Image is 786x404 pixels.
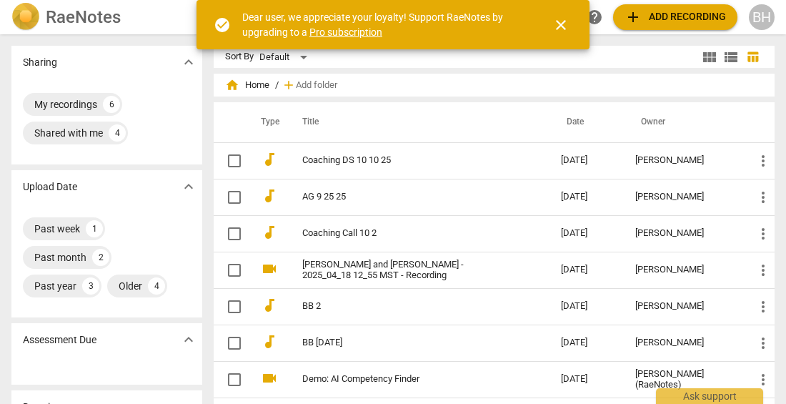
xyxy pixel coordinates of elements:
span: more_vert [755,262,772,279]
div: 2 [92,249,109,266]
th: Date [549,102,624,142]
span: more_vert [755,225,772,242]
span: more_vert [755,189,772,206]
div: [PERSON_NAME] [635,228,732,239]
span: view_list [722,49,740,66]
button: Table view [742,46,763,68]
span: expand_more [180,54,197,71]
td: [DATE] [549,325,624,361]
a: LogoRaeNotes [11,3,199,31]
td: [DATE] [549,215,624,252]
a: Help [582,4,607,30]
span: more_vert [755,335,772,352]
a: BB 2 [302,301,509,312]
div: 6 [103,96,120,113]
div: [PERSON_NAME] [635,265,732,275]
td: [DATE] [549,142,624,179]
span: more_vert [755,152,772,169]
span: home [225,78,239,92]
span: videocam [261,370,278,387]
a: Coaching Call 10 2 [302,228,509,239]
div: [PERSON_NAME] (RaeNotes) [635,369,732,390]
span: view_module [701,49,718,66]
button: Upload [613,4,737,30]
td: [DATE] [549,361,624,398]
span: Add folder [296,80,337,91]
span: videocam [261,260,278,277]
span: audiotrack [261,151,278,168]
td: [DATE] [549,252,624,288]
span: add [282,78,296,92]
img: Logo [11,3,40,31]
h2: RaeNotes [46,7,121,27]
p: Sharing [23,55,57,70]
span: check_circle [214,16,231,34]
button: Tile view [699,46,720,68]
div: 4 [148,277,165,295]
div: Dear user, we appreciate your loyalty! Support RaeNotes by upgrading to a [242,10,527,39]
span: expand_more [180,178,197,195]
div: Sort By [225,51,254,62]
div: [PERSON_NAME] [635,338,732,348]
div: [PERSON_NAME] [635,301,732,312]
a: BB [DATE] [302,338,509,348]
button: BH [749,4,775,30]
span: help [586,9,603,26]
div: Past month [34,250,86,265]
span: Add recording [625,9,726,26]
a: [PERSON_NAME] and [PERSON_NAME] - 2025_04_18 12_55 MST - Recording [302,260,509,281]
button: Show more [178,176,199,197]
div: Default [259,46,312,69]
div: Ask support [656,388,763,404]
button: Close [544,8,578,42]
div: Shared with me [34,126,103,140]
button: Show more [178,329,199,350]
span: expand_more [180,331,197,348]
td: [DATE] [549,179,624,215]
span: Home [225,78,269,92]
button: Show more [178,51,199,73]
th: Type [249,102,285,142]
td: [DATE] [549,288,624,325]
div: Past week [34,222,80,236]
div: Past year [34,279,76,293]
div: Older [119,279,142,293]
span: add [625,9,642,26]
div: My recordings [34,97,97,112]
span: more_vert [755,298,772,315]
p: Upload Date [23,179,77,194]
span: close [552,16,569,34]
th: Owner [624,102,743,142]
div: 3 [82,277,99,295]
a: Pro subscription [309,26,382,38]
a: Coaching DS 10 10 25 [302,155,509,166]
p: Assessment Due [23,332,96,348]
div: 1 [86,220,103,237]
div: [PERSON_NAME] [635,192,732,202]
span: audiotrack [261,333,278,350]
span: audiotrack [261,224,278,241]
th: Title [285,102,549,142]
span: table_chart [746,50,760,64]
span: audiotrack [261,187,278,205]
span: audiotrack [261,297,278,314]
div: 4 [109,124,126,142]
a: AG 9 25 25 [302,192,509,202]
button: List view [720,46,742,68]
div: [PERSON_NAME] [635,155,732,166]
span: / [275,80,279,91]
a: Demo: AI Competency Finder [302,374,509,385]
span: more_vert [755,371,772,388]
